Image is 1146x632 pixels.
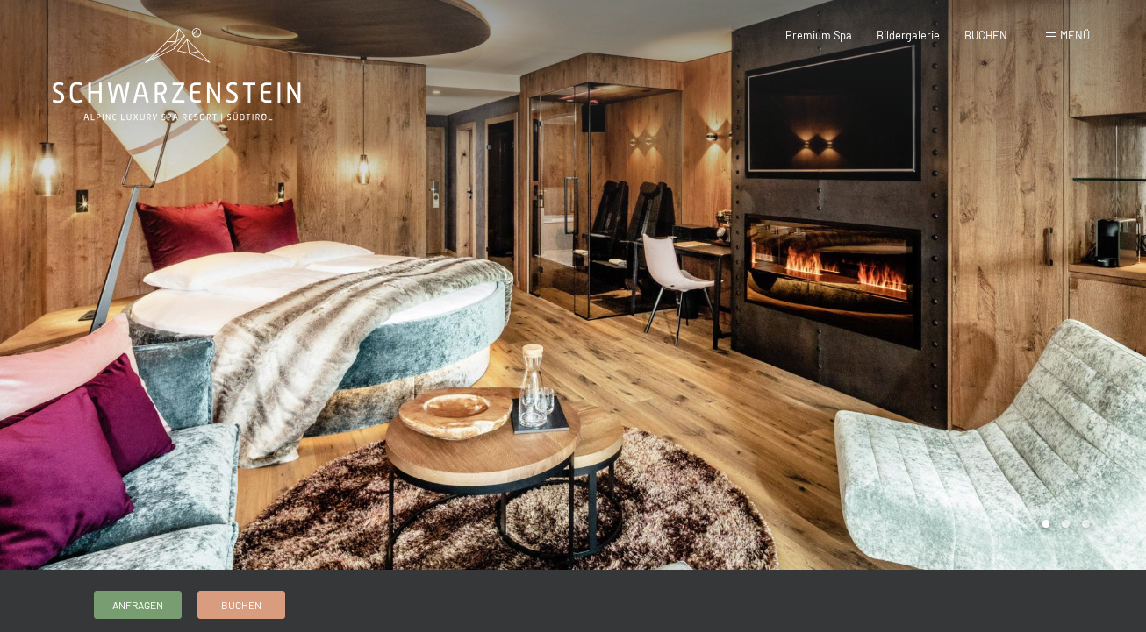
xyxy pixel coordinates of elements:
[1060,28,1090,42] span: Menü
[785,28,852,42] a: Premium Spa
[112,598,163,613] span: Anfragen
[964,28,1007,42] a: BUCHEN
[198,592,284,618] a: Buchen
[221,598,261,613] span: Buchen
[877,28,940,42] a: Bildergalerie
[95,592,181,618] a: Anfragen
